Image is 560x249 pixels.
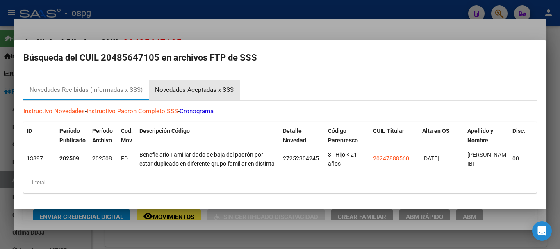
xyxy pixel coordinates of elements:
[328,151,357,167] span: 3 - Hijo < 21 años
[121,128,133,144] span: Cod. Mov.
[92,128,113,144] span: Período Archivo
[283,155,319,162] span: 27252304245
[512,154,530,163] div: 00
[136,122,280,158] datatable-header-cell: Descripción Código
[422,155,439,162] span: [DATE]
[280,122,325,158] datatable-header-cell: Detalle Novedad
[56,122,89,158] datatable-header-cell: Período Publicado
[27,155,43,162] span: 13897
[23,122,56,158] datatable-header-cell: ID
[27,128,32,134] span: ID
[467,128,493,144] span: Apellido y Nombre
[89,122,118,158] datatable-header-cell: Período Archivo
[23,107,537,116] p: - -
[419,122,464,158] datatable-header-cell: Alta en OS
[23,50,537,66] h2: Búsqueda del CUIL 20485647105 en archivos FTP de SSS
[283,128,306,144] span: Detalle Novedad
[373,128,404,134] span: CUIL Titular
[139,151,275,205] span: Beneficiario Familiar dado de baja del padrón por estar duplicado en diferente grupo familiar en ...
[180,107,214,115] a: Cronograma
[59,128,86,144] span: Período Publicado
[509,122,534,158] datatable-header-cell: Disc.
[87,107,178,115] a: Instructivo Padron Completo SSS
[118,122,136,158] datatable-header-cell: Cod. Mov.
[121,155,128,162] span: FD
[532,221,552,241] div: Open Intercom Messenger
[30,85,143,95] div: Novedades Recibidas (informadas x SSS)
[370,122,419,158] datatable-header-cell: CUIL Titular
[59,155,79,162] strong: 202509
[464,122,509,158] datatable-header-cell: Apellido y Nombre
[139,128,190,134] span: Descripción Código
[155,85,234,95] div: Novedades Aceptadas x SSS
[23,172,537,193] div: 1 total
[92,155,112,162] span: 202508
[467,151,511,167] span: [PERSON_NAME] IBI
[23,107,85,115] a: Instructivo Novedades
[328,128,358,144] span: Código Parentesco
[325,122,370,158] datatable-header-cell: Código Parentesco
[512,128,525,134] span: Disc.
[373,155,409,162] span: 20247888560
[422,128,450,134] span: Alta en OS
